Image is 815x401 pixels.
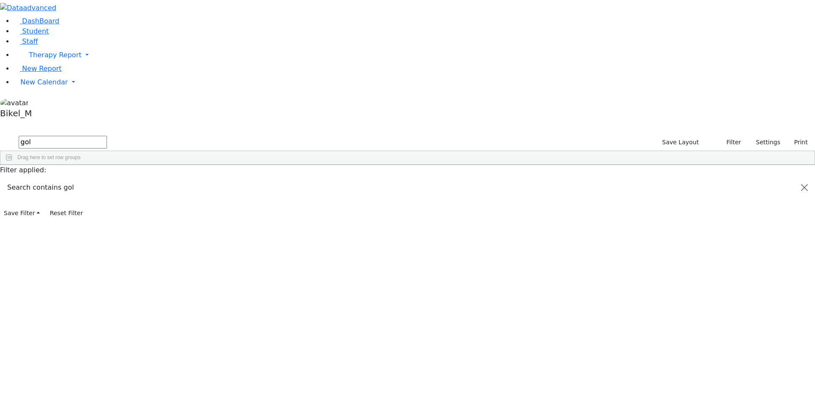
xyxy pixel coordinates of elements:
[46,207,87,220] button: Reset Filter
[14,74,815,91] a: New Calendar
[22,27,49,35] span: Student
[19,136,107,149] input: Search
[22,37,38,45] span: Staff
[784,136,812,149] button: Print
[14,37,38,45] a: Staff
[14,17,59,25] a: DashBoard
[22,64,62,73] span: New Report
[29,51,81,59] span: Therapy Report
[14,27,49,35] a: Student
[715,136,745,149] button: Filter
[794,176,815,199] button: Close
[745,136,784,149] button: Settings
[658,136,703,149] button: Save Layout
[14,64,62,73] a: New Report
[17,154,81,160] span: Drag here to set row groups
[14,47,815,64] a: Therapy Report
[20,78,68,86] span: New Calendar
[22,17,59,25] span: DashBoard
